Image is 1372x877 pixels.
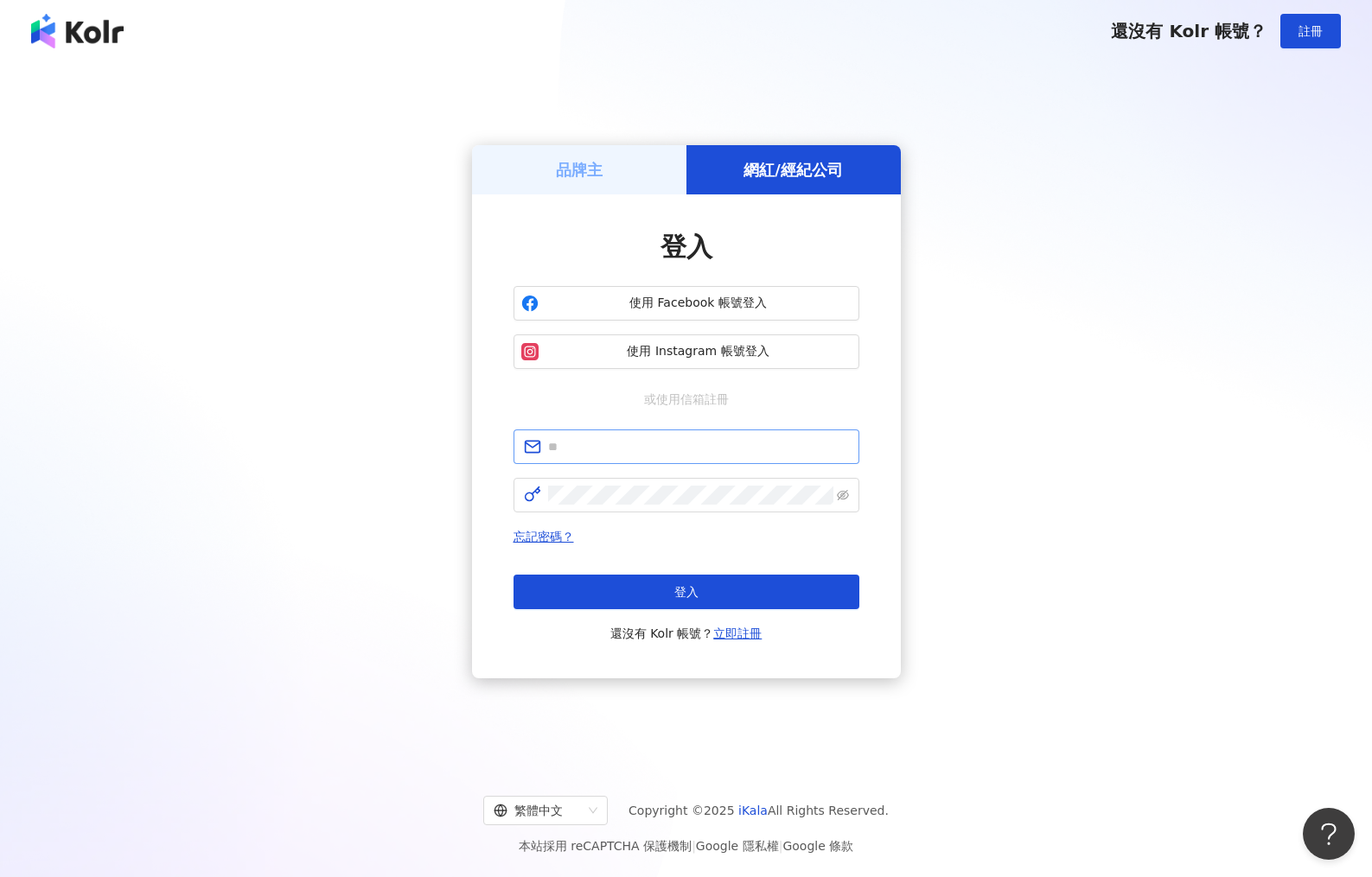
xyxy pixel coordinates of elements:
span: eye-invisible [837,489,849,501]
a: 立即註冊 [713,626,762,640]
div: 繁體中文 [494,797,582,824]
button: 登入 [514,575,859,609]
span: | [692,839,696,853]
a: Google 隱私權 [696,839,779,853]
span: | [779,839,783,853]
button: 使用 Instagram 帳號登入 [514,334,859,369]
span: 登入 [660,232,712,262]
h5: 品牌主 [556,159,603,181]
span: 或使用信箱註冊 [632,390,741,409]
span: 本站採用 reCAPTCHA 保護機制 [519,836,853,856]
a: Google 條款 [782,839,853,853]
span: 登入 [674,585,699,599]
button: 使用 Facebook 帳號登入 [514,286,859,321]
span: 還沒有 Kolr 帳號？ [1111,21,1267,41]
span: 註冊 [1299,24,1323,38]
span: 使用 Facebook 帳號登入 [546,295,852,312]
img: logo [31,14,124,48]
span: 使用 Instagram 帳號登入 [546,343,852,360]
a: iKala [738,804,768,817]
a: 忘記密碼？ [514,530,574,543]
iframe: Help Scout Beacon - Open [1303,808,1355,860]
span: 還沒有 Kolr 帳號？ [610,623,763,644]
button: 註冊 [1280,14,1341,48]
span: Copyright © 2025 All Rights Reserved. [629,800,889,821]
h5: 網紅/經紀公司 [743,159,843,181]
